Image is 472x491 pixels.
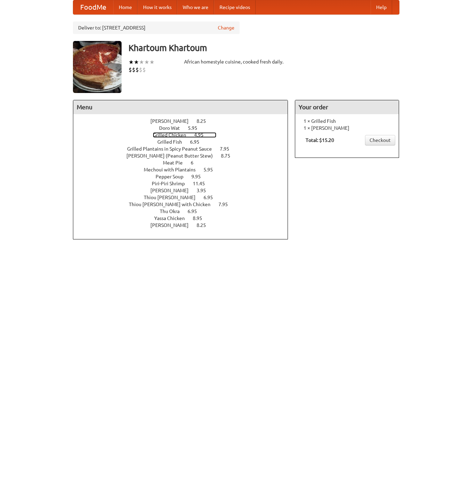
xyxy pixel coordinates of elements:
[190,139,206,145] span: 6.95
[132,66,135,74] li: $
[191,174,208,179] span: 9.95
[129,66,132,74] li: $
[299,125,395,132] li: 1 × [PERSON_NAME]
[139,58,144,66] li: ★
[204,195,220,200] span: 6.95
[150,222,196,228] span: [PERSON_NAME]
[188,125,204,131] span: 5.95
[160,209,210,214] a: Thu Okra 6.95
[144,167,226,172] a: Mechoui with Plantains 5.95
[73,100,288,114] h4: Menu
[152,181,192,186] span: Piri-Piri Shrimp
[144,195,202,200] span: Thiou [PERSON_NAME]
[193,215,209,221] span: 8.95
[150,188,196,193] span: [PERSON_NAME]
[299,118,395,125] li: 1 × Grilled Fish
[113,0,138,14] a: Home
[191,160,200,166] span: 6
[144,58,149,66] li: ★
[156,174,214,179] a: Pepper Soup 9.95
[126,153,220,159] span: [PERSON_NAME] (Peanut Butter Stew)
[73,22,240,34] div: Deliver to: [STREET_ADDRESS]
[142,66,146,74] li: $
[149,58,155,66] li: ★
[153,132,193,138] span: Grilled Chicken
[150,222,219,228] a: [PERSON_NAME] 8.25
[154,215,192,221] span: Yassa Chicken
[197,118,213,124] span: 8.25
[197,222,213,228] span: 8.25
[365,135,395,145] a: Checkout
[157,139,189,145] span: Grilled Fish
[218,24,234,31] a: Change
[184,58,288,65] div: African homestyle cuisine, cooked fresh daily.
[144,195,226,200] a: Thiou [PERSON_NAME] 6.95
[135,66,139,74] li: $
[204,167,220,172] span: 5.95
[129,58,134,66] li: ★
[214,0,256,14] a: Recipe videos
[134,58,139,66] li: ★
[163,160,206,166] a: Meat Pie 6
[138,0,177,14] a: How it works
[156,174,190,179] span: Pepper Soup
[150,188,219,193] a: [PERSON_NAME] 3.95
[73,0,113,14] a: FoodMe
[177,0,214,14] a: Who we are
[129,41,399,55] h3: Khartoum Khartoum
[152,181,218,186] a: Piri-Piri Shrimp 11.45
[150,118,196,124] span: [PERSON_NAME]
[139,66,142,74] li: $
[159,125,210,131] a: Doro Wat 5.95
[371,0,392,14] a: Help
[197,188,213,193] span: 3.95
[163,160,190,166] span: Meat Pie
[153,132,216,138] a: Grilled Chicken 4.95
[220,146,236,152] span: 7.95
[160,209,187,214] span: Thu Okra
[150,118,219,124] a: [PERSON_NAME] 8.25
[194,132,210,138] span: 4.95
[188,209,204,214] span: 6.95
[144,167,202,172] span: Mechoui with Plantains
[159,125,187,131] span: Doro Wat
[306,137,334,143] b: Total: $15.20
[129,202,217,207] span: Thiou [PERSON_NAME] with Chicken
[295,100,399,114] h4: Your order
[221,153,237,159] span: 8.75
[126,153,243,159] a: [PERSON_NAME] (Peanut Butter Stew) 8.75
[73,41,122,93] img: angular.jpg
[127,146,242,152] a: Grilled Plantains in Spicy Peanut Sauce 7.95
[129,202,241,207] a: Thiou [PERSON_NAME] with Chicken 7.95
[154,215,215,221] a: Yassa Chicken 8.95
[127,146,219,152] span: Grilled Plantains in Spicy Peanut Sauce
[157,139,212,145] a: Grilled Fish 6.95
[218,202,235,207] span: 7.95
[193,181,212,186] span: 11.45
